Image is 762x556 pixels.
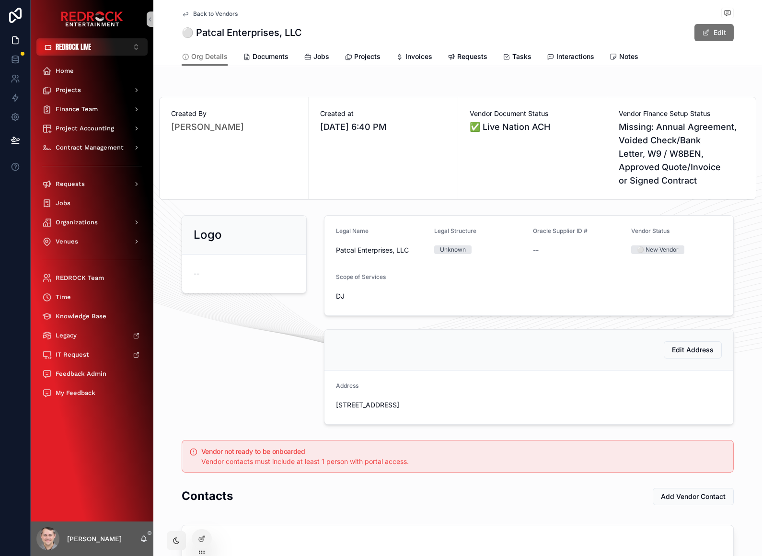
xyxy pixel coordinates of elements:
span: Jobs [56,199,70,207]
a: Notes [610,48,638,67]
span: Created at [320,109,446,118]
span: [DATE] 6:40 PM [320,120,446,134]
button: Edit Address [664,341,722,359]
span: Projects [56,86,81,94]
a: Finance Team [36,101,148,118]
span: Feedback Admin [56,370,106,378]
a: Projects [345,48,381,67]
a: Legacy [36,327,148,344]
span: Projects [354,52,381,61]
a: REDROCK Team [36,269,148,287]
a: Jobs [36,195,148,212]
a: Project Accounting [36,120,148,137]
a: Organizations [36,214,148,231]
span: Org Details [191,52,228,61]
span: Legacy [56,332,77,339]
span: Organizations [56,219,98,226]
a: Projects [36,81,148,99]
span: Interactions [556,52,594,61]
span: REDROCK Team [56,274,104,282]
button: Add Vendor Contact [653,488,734,505]
span: Home [56,67,74,75]
h1: ⚪️ Patcal Enterprises, LLC [182,26,302,39]
span: ✅ Live Nation ACH [470,120,595,134]
div: ⚪️ New Vendor [637,245,679,254]
span: Edit Address [672,345,714,355]
span: Legal Name [336,227,369,234]
span: Vendor Status [631,227,670,234]
a: Back to Vendors [182,10,238,18]
span: Finance Team [56,105,98,113]
a: Home [36,62,148,80]
span: -- [533,245,539,255]
span: Project Accounting [56,125,114,132]
a: Interactions [547,48,594,67]
button: Edit [694,24,734,41]
span: Vendor contacts must include at least 1 person with portal access. [201,457,409,465]
a: Knowledge Base [36,308,148,325]
span: Oracle Supplier ID # [533,227,588,234]
p: [PERSON_NAME] [67,534,122,544]
a: Jobs [304,48,329,67]
span: Jobs [313,52,329,61]
div: Unknown [440,245,466,254]
button: Select Button [36,38,148,56]
a: Contract Management [36,139,148,156]
span: Contract Management [56,144,124,151]
div: Vendor contacts must include at least 1 person with portal access. [201,457,726,466]
span: My Feedback [56,389,95,397]
span: Created By [171,109,297,118]
span: Knowledge Base [56,313,106,320]
a: Requests [36,175,148,193]
span: DJ [336,291,722,301]
a: Venues [36,233,148,250]
img: App logo [61,12,123,27]
span: -- [194,269,199,278]
a: My Feedback [36,384,148,402]
a: Documents [243,48,289,67]
a: Org Details [182,48,228,66]
a: [PERSON_NAME] [171,120,244,134]
a: IT Request [36,346,148,363]
span: IT Request [56,351,89,359]
span: Tasks [512,52,531,61]
a: Requests [448,48,487,67]
span: Requests [56,180,85,188]
span: Notes [619,52,638,61]
span: Vendor Finance Setup Status [619,109,744,118]
span: Vendor Document Status [470,109,595,118]
a: Feedback Admin [36,365,148,382]
span: [STREET_ADDRESS] [336,400,722,410]
h2: Logo [194,227,222,243]
span: Venues [56,238,78,245]
span: Patcal Enterprises, LLC [336,245,427,255]
h5: Vendor not ready to be onboarded [201,448,726,455]
a: Time [36,289,148,306]
span: Invoices [405,52,432,61]
span: Add Vendor Contact [661,492,726,501]
span: REDROCK LIVE [56,42,91,52]
span: Time [56,293,71,301]
span: Missing: Annual Agreement, Voided Check/Bank Letter, W9 / W8BEN, Approved Quote/Invoice or Signed... [619,120,744,187]
h2: Contacts [182,488,233,504]
span: Requests [457,52,487,61]
span: Scope of Services [336,273,386,280]
div: scrollable content [31,56,153,414]
span: Legal Structure [434,227,476,234]
span: Documents [253,52,289,61]
a: Invoices [396,48,432,67]
span: Back to Vendors [193,10,238,18]
span: Address [336,382,358,389]
a: Tasks [503,48,531,67]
